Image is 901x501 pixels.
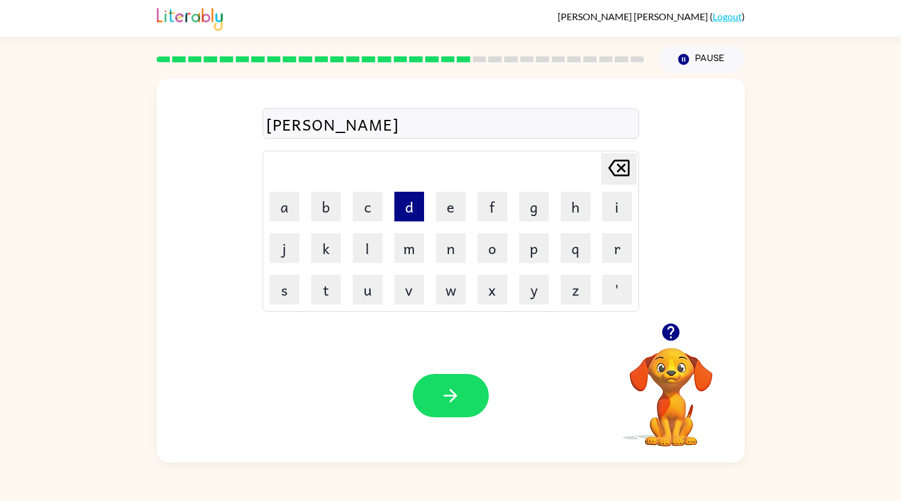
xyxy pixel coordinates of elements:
button: y [519,275,549,305]
video: Your browser must support playing .mp4 files to use Literably. Please try using another browser. [612,329,731,448]
button: k [311,233,341,263]
button: v [394,275,424,305]
button: b [311,192,341,221]
a: Logout [713,11,742,22]
button: s [270,275,299,305]
span: [PERSON_NAME] [PERSON_NAME] [558,11,710,22]
button: o [478,233,507,263]
button: ' [602,275,632,305]
button: f [478,192,507,221]
button: z [561,275,590,305]
button: Pause [659,46,745,73]
button: e [436,192,466,221]
button: x [478,275,507,305]
button: a [270,192,299,221]
button: j [270,233,299,263]
button: m [394,233,424,263]
button: d [394,192,424,221]
button: n [436,233,466,263]
button: t [311,275,341,305]
button: h [561,192,590,221]
button: u [353,275,382,305]
button: g [519,192,549,221]
button: w [436,275,466,305]
button: l [353,233,382,263]
div: ( ) [558,11,745,22]
img: Literably [157,5,223,31]
button: c [353,192,382,221]
button: q [561,233,590,263]
button: i [602,192,632,221]
button: p [519,233,549,263]
div: [PERSON_NAME] [266,112,636,137]
button: r [602,233,632,263]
